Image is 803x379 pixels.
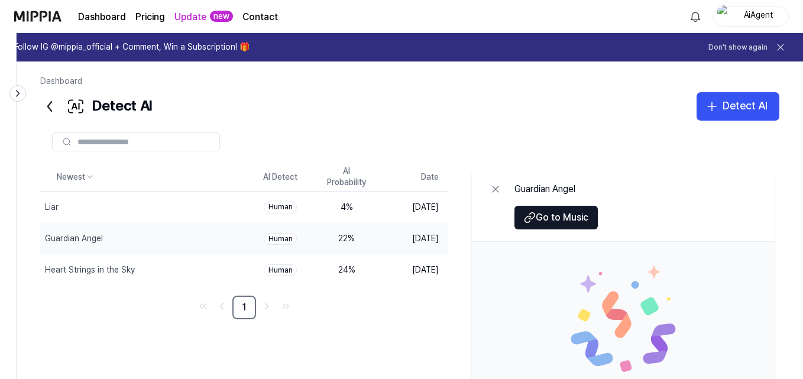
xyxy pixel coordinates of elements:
[723,98,768,115] div: Detect AI
[174,10,206,24] a: Update
[135,10,165,24] a: Pricing
[713,7,789,27] button: profileAiAgent
[258,298,275,315] a: Go to next page
[697,92,779,121] button: Detect AI
[14,41,250,53] h1: Follow IG @mippia_official + Comment, Win a Subscription! 🎁
[380,192,448,223] td: [DATE]
[277,298,294,315] a: Go to last page
[232,296,256,319] a: 1
[514,215,598,226] a: Go to Music
[313,163,380,192] th: AI Probability
[45,233,103,245] div: Guardian Angel
[242,10,278,24] a: Contact
[717,5,731,28] img: profile
[40,92,152,121] div: Detect AI
[323,202,370,213] div: 4 %
[380,254,448,286] td: [DATE]
[708,43,768,53] button: Don't show again
[536,210,588,225] span: Go to Music
[210,11,233,22] div: new
[380,223,448,254] td: [DATE]
[45,202,59,213] div: Liar
[40,296,448,319] nav: pagination
[323,264,370,276] div: 24 %
[514,182,598,196] div: Guardian Angel
[735,9,781,22] div: AiAgent
[213,298,230,315] a: Go to previous page
[264,264,297,276] div: Human
[264,202,297,213] div: Human
[195,298,211,315] a: Go to first page
[78,10,126,24] a: Dashboard
[380,163,448,192] th: Date
[514,206,598,229] button: Go to Music
[247,163,313,192] th: AI Detect
[688,9,702,24] img: 알림
[264,233,297,245] div: Human
[45,264,135,276] div: Heart Strings in the Sky
[570,265,676,372] img: Human
[323,233,370,245] div: 22 %
[40,76,82,86] a: Dashboard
